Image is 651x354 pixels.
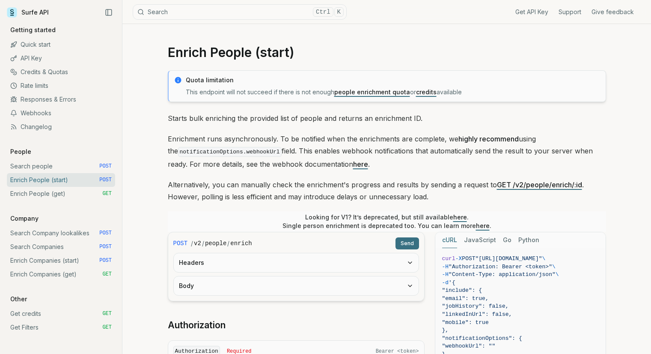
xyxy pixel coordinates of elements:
[7,254,115,267] a: Enrich Companies (start) POST
[102,310,112,317] span: GET
[7,79,115,93] a: Rate limits
[7,6,49,19] a: Surfe API
[230,239,252,248] code: enrich
[462,255,475,262] span: POST
[353,160,368,168] a: here
[7,65,115,79] a: Credits & Quotas
[442,271,449,278] span: -H
[449,264,552,270] span: "Authorization: Bearer <token>"
[442,287,482,294] span: "include": {
[191,239,193,248] span: /
[7,240,115,254] a: Search Companies POST
[449,271,556,278] span: "Content-Type: application/json"
[7,147,35,156] p: People
[7,26,59,34] p: Getting started
[186,76,600,84] p: Quota limitation
[7,307,115,321] a: Get credits GET
[7,106,115,120] a: Webhooks
[194,239,201,248] code: v2
[476,222,490,229] a: here
[515,8,548,16] a: Get API Key
[102,324,112,331] span: GET
[442,311,512,318] span: "linkedInUrl": false,
[7,295,30,303] p: Other
[552,264,556,270] span: \
[559,8,581,16] a: Support
[7,173,115,187] a: Enrich People (start) POST
[442,279,449,286] span: -d
[7,226,115,240] a: Search Company lookalikes POST
[442,327,449,333] span: },
[453,213,467,221] a: here
[7,120,115,134] a: Changelog
[442,232,457,248] button: cURL
[7,93,115,106] a: Responses & Errors
[334,7,344,17] kbd: K
[7,38,115,51] a: Quick start
[227,239,229,248] span: /
[503,232,511,248] button: Go
[458,135,519,143] strong: highly recommend
[174,253,419,272] button: Headers
[442,343,496,349] span: "webhookUrl": ""
[99,243,112,250] span: POST
[7,51,115,65] a: API Key
[133,4,347,20] button: SearchCtrlK
[173,239,188,248] span: POST
[186,88,600,96] p: This endpoint will not succeed if there is not enough or available
[464,232,496,248] button: JavaScript
[174,276,419,295] button: Body
[102,271,112,278] span: GET
[178,147,282,157] code: notificationOptions.webhookUrl
[497,180,582,189] a: GET /v2/people/enrich/:id
[442,264,449,270] span: -H
[442,295,489,302] span: "email": true,
[313,7,333,17] kbd: Ctrl
[455,255,462,262] span: -X
[99,230,112,237] span: POST
[99,177,112,183] span: POST
[7,267,115,281] a: Enrich Companies (get) GET
[334,88,410,96] a: people enrichment quota
[168,45,606,60] h1: Enrich People (start)
[168,179,606,203] p: Alternatively, you can manually check the enrichment's progress and results by sending a request ...
[7,214,42,223] p: Company
[442,319,489,326] span: "mobile": true
[556,271,559,278] span: \
[99,257,112,264] span: POST
[282,213,491,230] p: Looking for V1? It’s deprecated, but still available . Single person enrichment is deprecated too...
[168,133,606,170] p: Enrichment runs asynchronously. To be notified when the enrichments are complete, we using the fi...
[99,163,112,170] span: POST
[395,237,419,249] button: Send
[7,321,115,334] a: Get Filters GET
[102,190,112,197] span: GET
[449,279,455,286] span: '{
[442,335,522,342] span: "notificationOptions": {
[168,319,226,331] a: Authorization
[416,88,437,96] a: credits
[542,255,546,262] span: \
[7,159,115,173] a: Search people POST
[102,6,115,19] button: Collapse Sidebar
[202,239,204,248] span: /
[168,112,606,124] p: Starts bulk enriching the provided list of people and returns an enrichment ID.
[592,8,634,16] a: Give feedback
[442,255,455,262] span: curl
[442,303,509,309] span: "jobHistory": false,
[518,232,539,248] button: Python
[7,187,115,201] a: Enrich People (get) GET
[205,239,226,248] code: people
[476,255,542,262] span: "[URL][DOMAIN_NAME]"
